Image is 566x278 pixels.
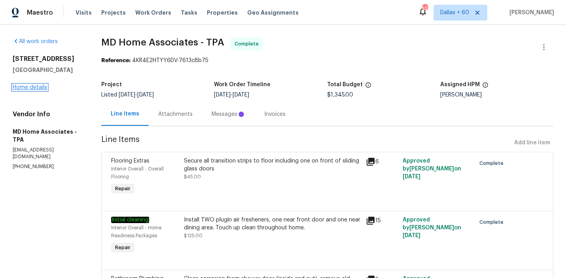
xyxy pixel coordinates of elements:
div: 6 [366,157,398,166]
span: Properties [207,9,238,17]
span: Approved by [PERSON_NAME] on [403,158,461,180]
span: Projects [101,9,126,17]
span: Listed [101,92,154,98]
div: Messages [212,110,245,118]
span: MD Home Associates - TPA [101,38,224,47]
h4: Vendor Info [13,110,82,118]
h5: MD Home Associates - TPA [13,128,82,144]
span: Work Orders [135,9,171,17]
span: - [119,92,154,98]
p: [PHONE_NUMBER] [13,163,82,170]
span: Tasks [181,10,197,15]
div: Invoices [264,110,286,118]
span: The hpm assigned to this work order. [482,82,488,92]
span: Complete [479,159,507,167]
a: All work orders [13,39,58,44]
span: $1,345.00 [327,92,353,98]
h5: Project [101,82,122,87]
span: Complete [479,218,507,226]
div: Attachments [158,110,193,118]
span: Interior Overall - Home Readiness Packages [111,225,161,238]
div: 15 [366,216,398,225]
span: $125.00 [184,233,203,238]
em: Initial cleaning [111,217,149,223]
span: [DATE] [119,92,135,98]
span: [PERSON_NAME] [506,9,554,17]
span: Approved by [PERSON_NAME] on [403,217,461,238]
span: Line Items [101,136,511,150]
span: [DATE] [403,174,420,180]
span: Interior Overall - Overall Flooring [111,166,164,179]
span: [DATE] [403,233,420,238]
h5: Assigned HPM [440,82,480,87]
a: Home details [13,85,47,90]
span: Flooring Extras [111,158,150,164]
div: Line Items [111,110,139,118]
span: [DATE] [137,92,154,98]
div: 4KR4E2HTYY6DV-7613c8b75 [101,57,553,64]
span: Maestro [27,9,53,17]
h5: [GEOGRAPHIC_DATA] [13,66,82,74]
h5: Work Order Timeline [214,82,271,87]
p: [EMAIL_ADDRESS][DOMAIN_NAME] [13,147,82,160]
span: Complete [235,40,262,48]
span: Repair [112,185,134,193]
span: Visits [76,9,92,17]
span: [DATE] [214,92,231,98]
b: Reference: [101,58,131,63]
div: Install TWO plugin air fresheners, one near front door and one near dining area. Touch up clean t... [184,216,362,232]
span: - [214,92,249,98]
span: Geo Assignments [247,9,299,17]
div: Secure all transition strips to floor including one on front of sliding glass doors [184,157,362,173]
div: 517 [422,5,428,13]
span: The total cost of line items that have been proposed by Opendoor. This sum includes line items th... [365,82,371,92]
span: $45.00 [184,174,201,179]
span: Dallas + 60 [440,9,469,17]
h2: [STREET_ADDRESS] [13,55,82,63]
span: Repair [112,244,134,252]
span: [DATE] [233,92,249,98]
div: [PERSON_NAME] [440,92,553,98]
h5: Total Budget [327,82,363,87]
